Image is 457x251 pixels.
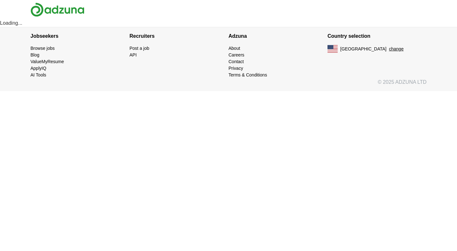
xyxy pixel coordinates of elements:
div: © 2025 ADZUNA LTD [25,78,432,91]
a: Browse jobs [30,46,55,51]
h4: Country selection [328,27,427,45]
img: Adzuna logo [30,3,84,17]
a: Post a job [129,46,149,51]
a: AI Tools [30,72,46,77]
a: API [129,52,137,57]
a: Terms & Conditions [228,72,267,77]
a: Privacy [228,66,243,71]
span: [GEOGRAPHIC_DATA] [340,46,387,52]
a: About [228,46,240,51]
a: ValueMyResume [30,59,64,64]
a: Blog [30,52,39,57]
a: ApplyIQ [30,66,46,71]
button: change [389,46,404,52]
a: Contact [228,59,244,64]
img: US flag [328,45,338,53]
a: Careers [228,52,244,57]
